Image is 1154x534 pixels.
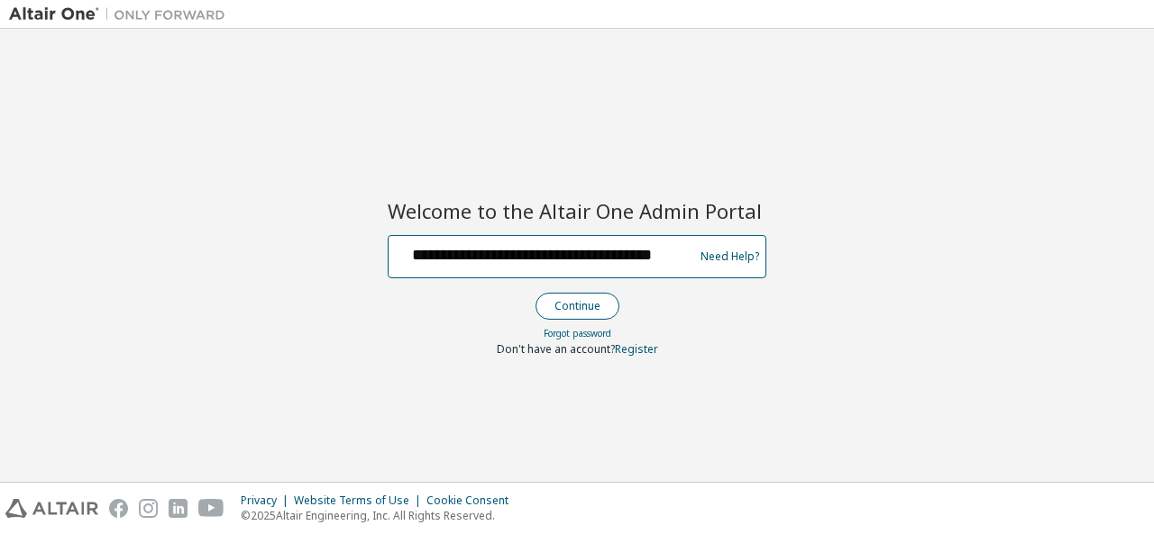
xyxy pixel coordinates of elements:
div: Cookie Consent [426,493,519,508]
a: Forgot password [544,327,611,339]
h2: Welcome to the Altair One Admin Portal [388,198,766,223]
a: Register [615,341,658,357]
div: Privacy [241,493,294,508]
p: © 2025 Altair Engineering, Inc. All Rights Reserved. [241,508,519,523]
img: youtube.svg [198,499,224,518]
img: facebook.svg [109,499,128,518]
button: Continue [536,293,619,320]
img: altair_logo.svg [5,499,98,518]
img: linkedin.svg [169,499,188,518]
span: Don't have an account? [497,341,615,357]
img: instagram.svg [139,499,158,518]
img: Altair One [9,5,234,23]
div: Website Terms of Use [294,493,426,508]
a: Need Help? [701,256,759,257]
